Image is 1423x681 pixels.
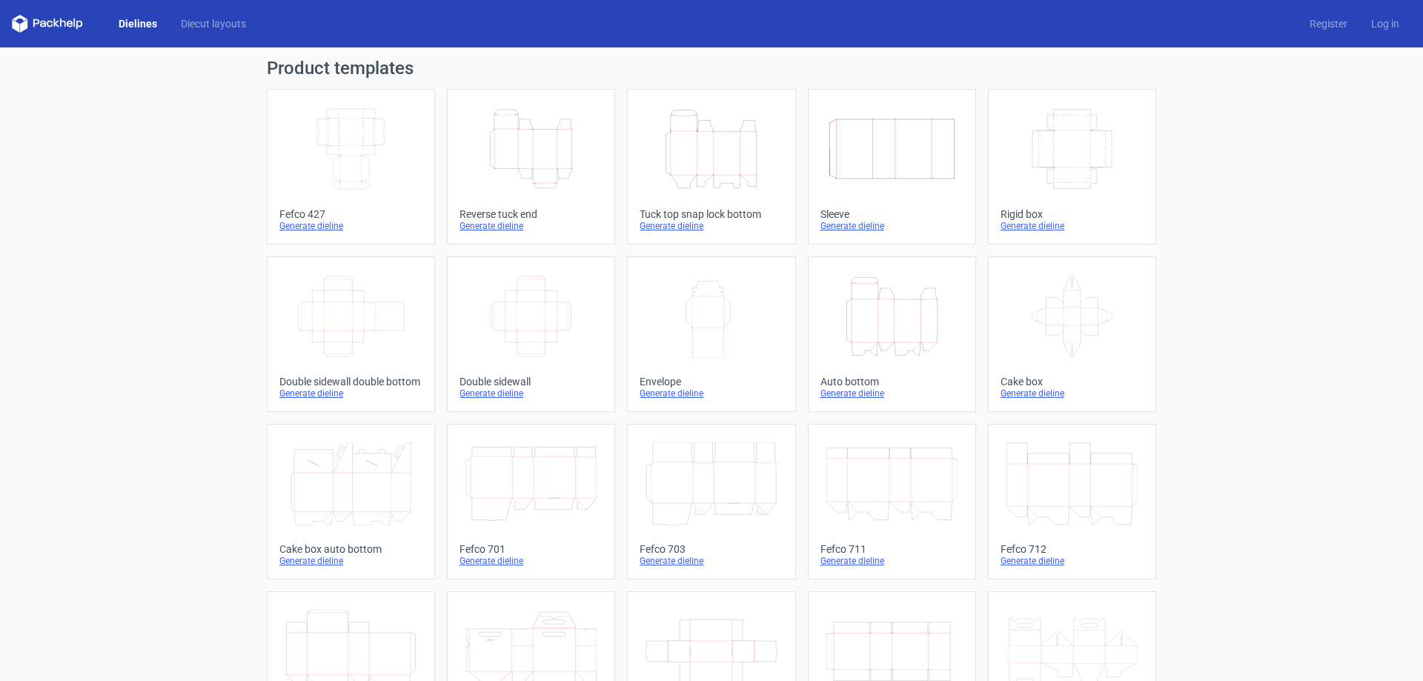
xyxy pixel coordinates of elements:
[1001,376,1144,388] div: Cake box
[627,256,795,412] a: EnvelopeGenerate dieline
[460,555,603,567] div: Generate dieline
[988,256,1156,412] a: Cake boxGenerate dieline
[1001,388,1144,399] div: Generate dieline
[267,89,435,245] a: Fefco 427Generate dieline
[267,59,1156,77] h1: Product templates
[627,424,795,579] a: Fefco 703Generate dieline
[820,543,963,555] div: Fefco 711
[640,376,783,388] div: Envelope
[1298,16,1359,31] a: Register
[447,89,615,245] a: Reverse tuck endGenerate dieline
[820,208,963,220] div: Sleeve
[988,424,1156,579] a: Fefco 712Generate dieline
[808,89,976,245] a: SleeveGenerate dieline
[447,424,615,579] a: Fefco 701Generate dieline
[460,220,603,232] div: Generate dieline
[820,376,963,388] div: Auto bottom
[279,208,422,220] div: Fefco 427
[279,376,422,388] div: Double sidewall double bottom
[107,16,169,31] a: Dielines
[447,256,615,412] a: Double sidewallGenerate dieline
[279,220,422,232] div: Generate dieline
[460,208,603,220] div: Reverse tuck end
[627,89,795,245] a: Tuck top snap lock bottomGenerate dieline
[820,388,963,399] div: Generate dieline
[460,376,603,388] div: Double sidewall
[1001,543,1144,555] div: Fefco 712
[820,220,963,232] div: Generate dieline
[640,555,783,567] div: Generate dieline
[279,555,422,567] div: Generate dieline
[1001,220,1144,232] div: Generate dieline
[460,543,603,555] div: Fefco 701
[1001,555,1144,567] div: Generate dieline
[808,256,976,412] a: Auto bottomGenerate dieline
[640,208,783,220] div: Tuck top snap lock bottom
[808,424,976,579] a: Fefco 711Generate dieline
[169,16,258,31] a: Diecut layouts
[988,89,1156,245] a: Rigid boxGenerate dieline
[640,388,783,399] div: Generate dieline
[820,555,963,567] div: Generate dieline
[267,256,435,412] a: Double sidewall double bottomGenerate dieline
[640,543,783,555] div: Fefco 703
[1359,16,1411,31] a: Log in
[279,543,422,555] div: Cake box auto bottom
[1001,208,1144,220] div: Rigid box
[640,220,783,232] div: Generate dieline
[279,388,422,399] div: Generate dieline
[267,424,435,579] a: Cake box auto bottomGenerate dieline
[460,388,603,399] div: Generate dieline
